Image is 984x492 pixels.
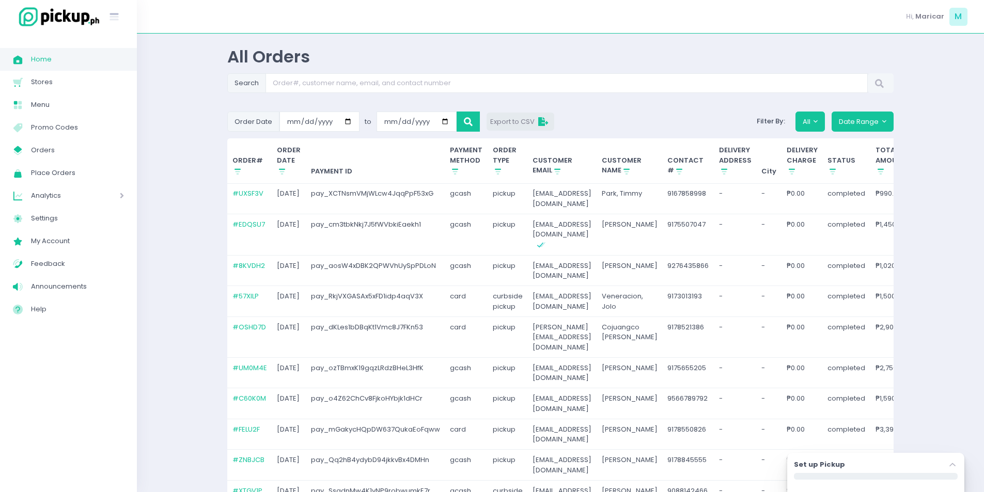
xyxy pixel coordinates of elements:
[757,450,782,481] td: -
[31,98,124,112] span: Menu
[232,363,267,373] a: #UM0M4E
[754,116,789,126] span: Filter By:
[876,219,908,230] div: ₱1,450.00
[782,138,823,183] th: DELIVERY CHARGE
[714,214,757,256] td: -
[663,255,714,286] td: 9276435866
[794,459,845,470] label: Set up Pickup
[876,424,908,435] div: ₱3,390.00
[757,255,782,286] td: -
[272,450,306,481] td: [DATE]
[597,183,663,214] td: Park, Timmy
[663,450,714,481] td: 9178845555
[597,255,663,286] td: [PERSON_NAME]
[445,286,488,317] td: card
[597,286,663,317] td: Veneracion, Jolo
[377,112,457,131] input: Small
[306,388,445,419] td: pay_o4Z62ChCv8FjkoHYbjk1dHCr
[488,138,528,183] th: ORDER TYPE
[949,8,967,26] span: M
[757,214,782,256] td: -
[782,214,823,256] td: ₱0.00
[360,112,377,132] div: to
[663,138,714,183] th: CONTACT #
[306,138,445,183] th: PAYMENT ID
[823,255,871,286] td: completed
[31,234,124,248] span: My Account
[782,316,823,357] td: ₱0.00
[823,214,871,256] td: completed
[757,419,782,450] td: -
[876,188,908,199] div: ₱990.00
[490,117,550,126] span: Export to CSV
[488,419,528,450] td: pickup
[663,357,714,388] td: 9175655205
[272,357,306,388] td: [DATE]
[445,450,488,481] td: gcash
[823,388,871,419] td: completed
[232,393,266,403] a: #C60K0M
[823,419,871,450] td: completed
[272,183,306,214] td: [DATE]
[823,286,871,317] td: completed
[227,73,266,93] span: Search
[876,363,908,373] div: ₱2,750.00
[757,316,782,357] td: -
[876,291,908,301] div: ₱1,500.00
[31,121,124,134] span: Promo Codes
[795,112,825,131] button: All
[757,286,782,317] td: -
[528,214,597,256] td: [EMAIL_ADDRESS][DOMAIN_NAME]
[714,450,757,481] td: -
[782,255,823,286] td: ₱0.00
[663,419,714,450] td: 9178550826
[232,291,259,301] a: #57XILP
[714,255,757,286] td: -
[714,183,757,214] td: -
[488,450,528,481] td: pickup
[31,303,124,316] span: Help
[528,138,597,183] th: CUSTOMER EMAIL
[272,316,306,357] td: [DATE]
[870,138,913,183] th: TOTAL AMOUNT
[714,357,757,388] td: -
[306,183,445,214] td: pay_XCTNsmVMjWLcw4JqqPpF53xG
[306,255,445,286] td: pay_aosW4xDBK2QPWVhUySpPDLoN
[445,419,488,450] td: card
[782,388,823,419] td: ₱0.00
[232,219,265,229] a: #EDQSU7
[714,419,757,450] td: -
[528,255,597,286] td: [EMAIL_ADDRESS][DOMAIN_NAME]
[31,166,124,180] span: Place Orders
[31,144,124,157] span: Orders
[876,322,908,332] div: ₱2,900.00
[445,183,488,214] td: gcash
[528,316,597,357] td: [PERSON_NAME][EMAIL_ADDRESS][DOMAIN_NAME]
[782,183,823,214] td: ₱0.00
[487,113,554,131] button: Export to CSV
[528,183,597,214] td: [EMAIL_ADDRESS][DOMAIN_NAME]
[272,255,306,286] td: [DATE]
[227,46,894,67] div: All Orders
[876,261,908,271] div: ₱1,020.00
[306,286,445,317] td: pay_RkjVXGASAx5xFD1idp4aqV3X
[714,316,757,357] td: -
[757,183,782,214] td: -
[31,280,124,293] span: Announcements
[306,419,445,450] td: pay_mGakycHQpDW637QukaEoFqww
[306,316,445,357] td: pay_dKLes1bDBqKt1Vmc8J7FKn53
[823,357,871,388] td: completed
[13,6,101,28] img: logo
[306,450,445,481] td: pay_Qq2hB4ydybD94jkkvBx4DMHn
[488,214,528,256] td: pickup
[31,212,124,225] span: Settings
[272,419,306,450] td: [DATE]
[445,357,488,388] td: gcash
[272,286,306,317] td: [DATE]
[915,11,944,22] span: Maricar
[528,357,597,388] td: [EMAIL_ADDRESS][DOMAIN_NAME]
[597,388,663,419] td: [PERSON_NAME]
[757,138,782,183] th: City
[663,183,714,214] td: 9167858998
[445,316,488,357] td: card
